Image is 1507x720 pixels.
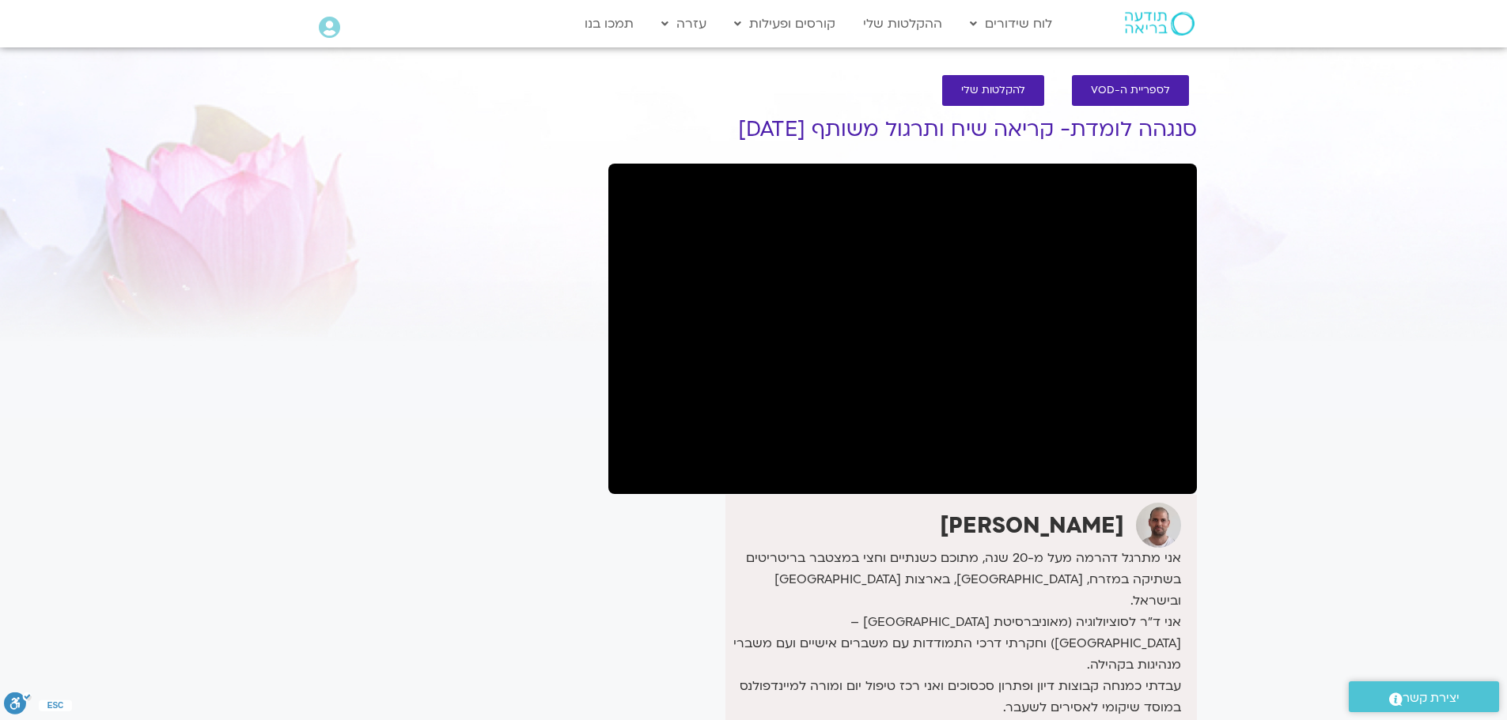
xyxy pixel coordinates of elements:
[1136,503,1181,548] img: דקל קנטי
[855,9,950,39] a: ההקלטות שלי
[962,9,1060,39] a: לוח שידורים
[653,9,714,39] a: עזרה
[961,85,1025,96] span: להקלטות שלי
[1072,75,1189,106] a: לספריית ה-VOD
[1403,688,1460,709] span: יצירת קשר
[1349,681,1499,712] a: יצירת קשר
[577,9,642,39] a: תמכו בנו
[942,75,1044,106] a: להקלטות שלי
[608,118,1197,141] h1: סנגהה לומדת- קריאה שיח ותרגול משותף [DATE]
[1091,85,1170,96] span: לספריית ה-VOD
[1125,12,1195,36] img: תודעה בריאה
[726,9,843,39] a: קורסים ופעילות
[940,511,1124,541] strong: [PERSON_NAME]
